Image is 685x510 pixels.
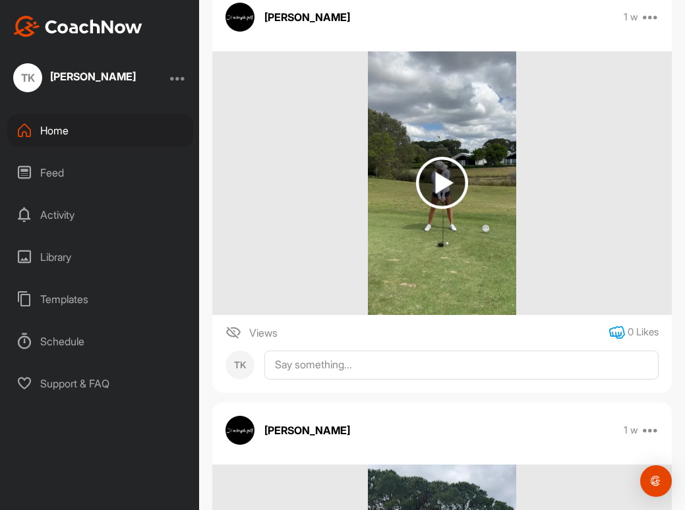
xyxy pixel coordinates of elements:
p: 1 w [624,11,638,24]
div: Feed [7,156,193,189]
img: media [368,51,516,315]
div: Support & FAQ [7,367,193,400]
p: 1 w [624,424,638,437]
div: 0 Likes [628,325,659,340]
div: Home [7,114,193,147]
img: CoachNow [13,16,142,37]
p: [PERSON_NAME] [264,9,350,25]
img: icon [225,325,241,341]
span: Views [249,325,278,341]
p: [PERSON_NAME] [264,422,350,438]
img: avatar [225,416,254,445]
div: Templates [7,283,193,316]
div: Library [7,241,193,273]
img: play [416,157,468,209]
img: avatar [225,3,254,32]
div: TK [13,63,42,92]
div: Schedule [7,325,193,358]
div: TK [225,351,254,380]
div: Open Intercom Messenger [640,465,672,497]
div: Activity [7,198,193,231]
div: [PERSON_NAME] [50,71,136,82]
